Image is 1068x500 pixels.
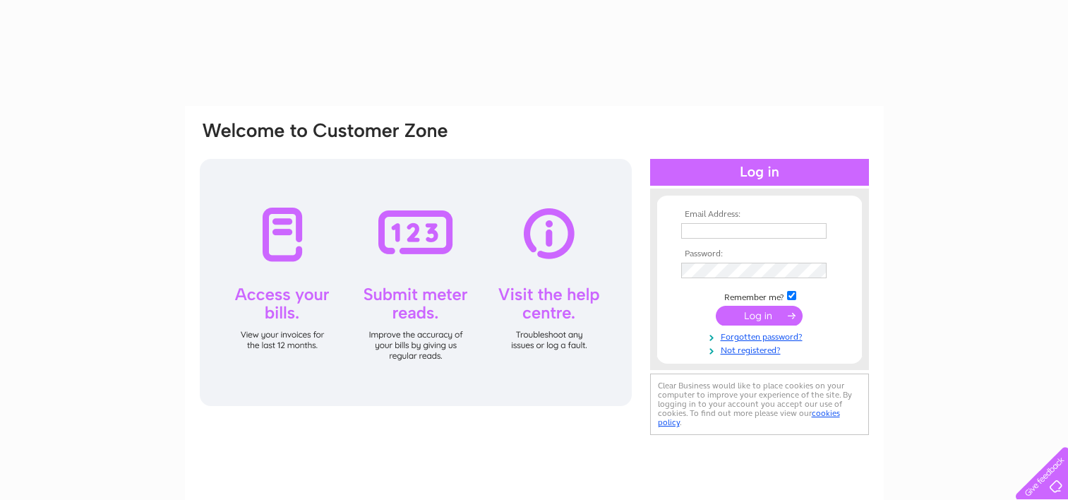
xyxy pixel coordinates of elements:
[678,249,841,259] th: Password:
[650,374,869,435] div: Clear Business would like to place cookies on your computer to improve your experience of the sit...
[658,408,840,427] a: cookies policy
[678,289,841,303] td: Remember me?
[681,329,841,343] a: Forgotten password?
[681,343,841,356] a: Not registered?
[716,306,803,326] input: Submit
[678,210,841,220] th: Email Address:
